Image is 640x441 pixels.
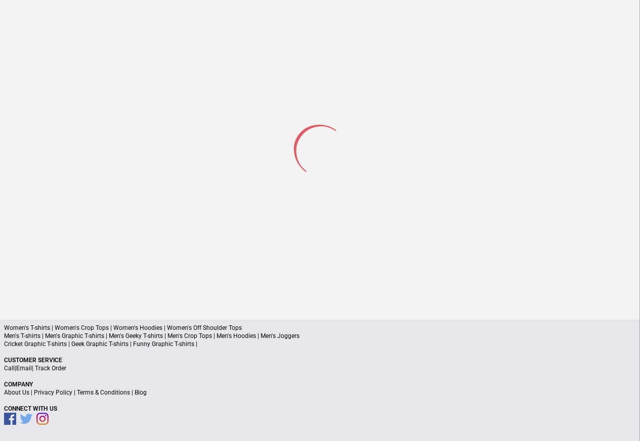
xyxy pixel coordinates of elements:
[4,364,636,372] p: | |
[4,365,15,372] a: Call
[4,388,636,397] p: | | |
[4,389,29,396] a: About Us
[4,405,636,413] p: Connect With Us
[4,332,636,340] p: Men's T-shirts | Men's Graphic T-shirts | Men's Geeky T-shirts | Men's Crop Tops | Men's Hoodies ...
[4,340,636,348] p: Cricket Graphic T-shirts | Geek Graphic T-shirts | Funny Graphic T-shirts |
[4,324,636,332] p: Women's T-shirts | Women's Crop Tops | Women's Hoodies | Women's Off Shoulder Tops
[135,389,147,396] a: Blog
[16,365,32,372] a: Email
[35,365,66,372] a: Track Order
[77,389,130,396] a: Terms & Conditions
[4,356,636,364] p: Customer Service
[34,389,72,396] a: Privacy Policy
[4,380,636,388] p: Company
